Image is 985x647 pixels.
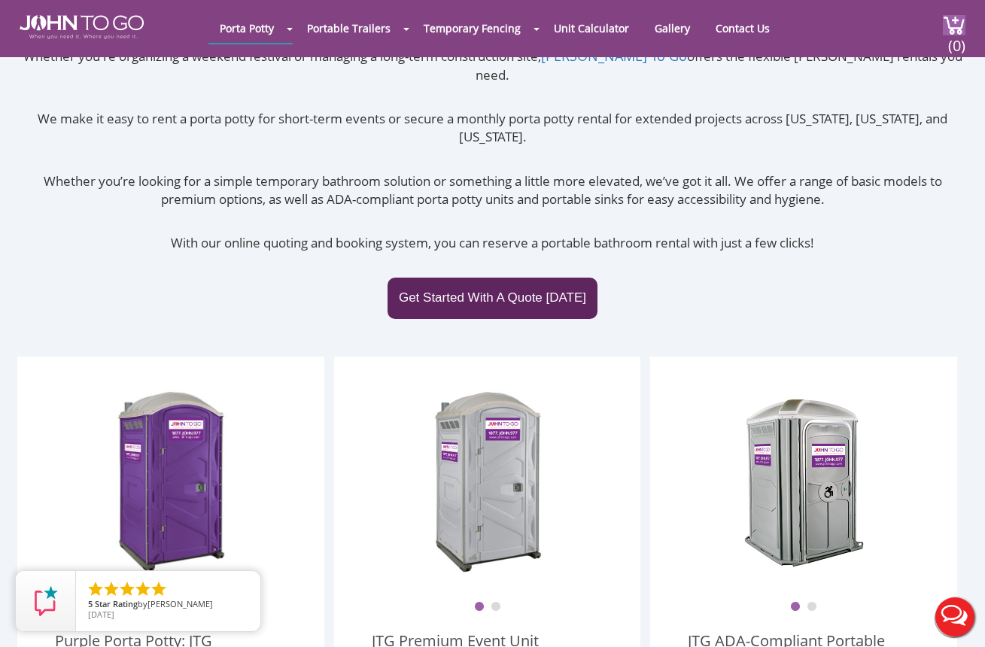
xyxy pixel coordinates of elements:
[807,602,817,612] button: 2 of 2
[925,587,985,647] button: Live Chat
[491,602,501,612] button: 2 of 2
[296,14,402,43] a: Portable Trailers
[412,14,532,43] a: Temporary Fencing
[17,234,968,252] p: With our online quoting and booking system, you can reserve a portable bathroom rental with just ...
[790,602,801,612] button: 1 of 2
[643,14,701,43] a: Gallery
[948,23,966,56] span: (0)
[17,110,968,147] p: We make it easy to rent a porta potty for short-term events or secure a monthly porta potty renta...
[134,580,152,598] li: 
[208,14,285,43] a: Porta Potty
[88,598,93,609] span: 5
[743,387,864,575] img: ADA Handicapped Accessible Unit
[704,14,781,43] a: Contact Us
[150,580,168,598] li: 
[88,600,248,610] span: by
[31,586,61,616] img: Review Rating
[17,172,968,209] p: Whether you’re looking for a simple temporary bathroom solution or something a little more elevat...
[95,598,138,609] span: Star Rating
[543,14,640,43] a: Unit Calculator
[118,580,136,598] li: 
[388,278,597,318] a: Get Started With A Quote [DATE]
[102,580,120,598] li: 
[88,609,114,620] span: [DATE]
[474,602,485,612] button: 1 of 2
[87,580,105,598] li: 
[20,15,144,39] img: JOHN to go
[17,47,968,84] p: Whether you're organizing a weekend festival or managing a long-term construction site, offers th...
[147,598,213,609] span: [PERSON_NAME]
[943,15,965,35] img: cart a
